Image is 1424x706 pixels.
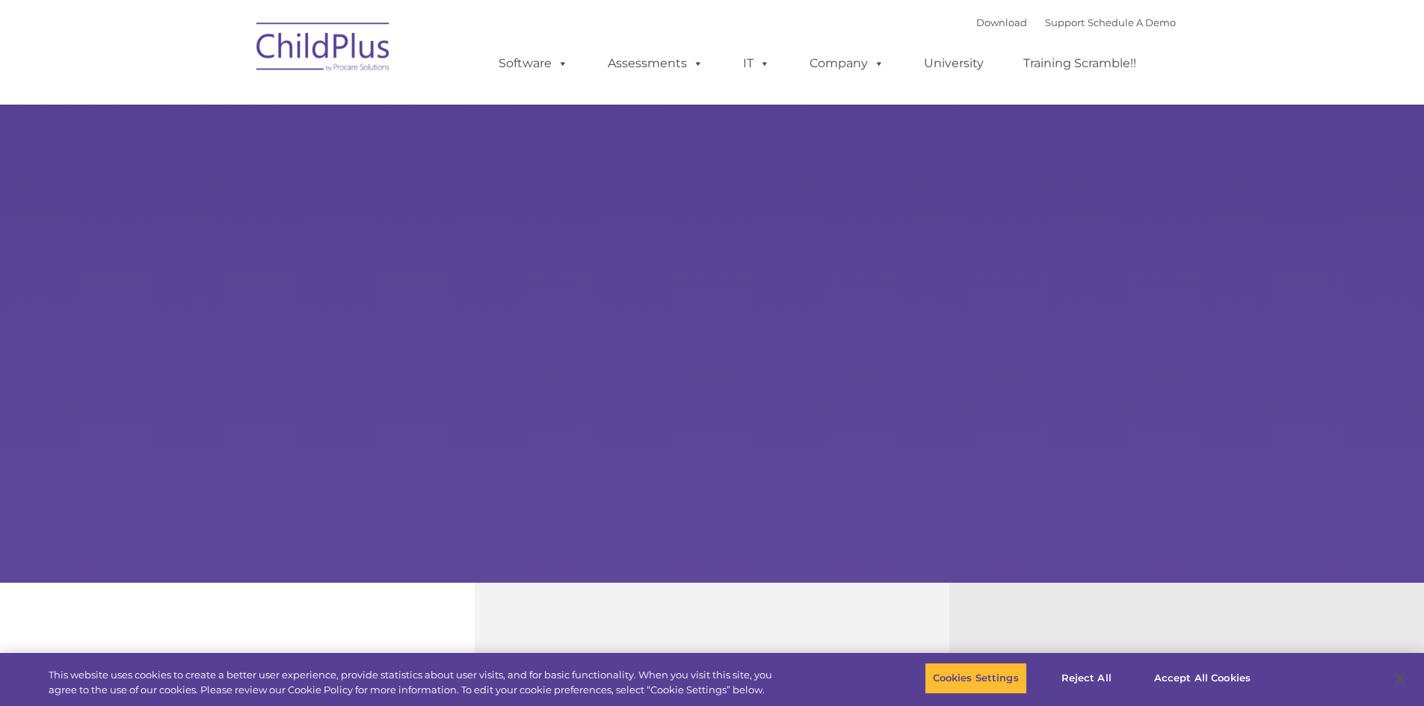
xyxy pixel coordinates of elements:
button: Close [1384,662,1417,695]
a: Download [976,16,1027,28]
button: Reject All [1040,663,1133,694]
button: Accept All Cookies [1146,663,1259,694]
a: Company [795,49,899,78]
a: Assessments [593,49,718,78]
a: Schedule A Demo [1088,16,1176,28]
a: Training Scramble!! [1008,49,1151,78]
a: University [909,49,999,78]
a: Software [484,49,583,78]
a: IT [728,49,785,78]
button: Cookies Settings [925,663,1027,694]
img: ChildPlus by Procare Solutions [249,12,398,87]
font: | [976,16,1176,28]
div: This website uses cookies to create a better user experience, provide statistics about user visit... [49,668,783,697]
a: Support [1045,16,1085,28]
